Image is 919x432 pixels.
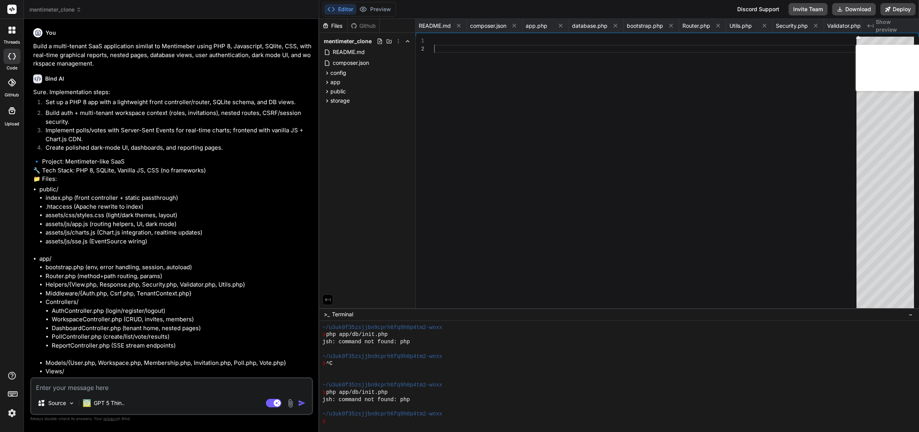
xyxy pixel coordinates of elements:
span: privacy [103,416,117,421]
li: bootstrap.php (env, error handling, session, autoload) [46,263,311,272]
li: index.php (front controller + static passthrough) [46,194,311,202]
li: assets/js/charts.js (Chart.js integration, realtime updates) [46,228,311,237]
span: ~/u3uk0f35zsjjbn9cprh6fq9h0p4tm2-wnxx [322,353,442,360]
li: assets/js/sse.js (EventSource wiring) [46,237,311,246]
button: Editor [324,4,356,15]
div: Files [319,22,347,30]
span: database.php [572,22,608,30]
li: Build auth + multi-tenant workspace context (roles, invitations), nested routes, CSRF/session sec... [39,109,311,126]
span: ❯ [322,331,326,338]
li: AuthController.php (login/register/logout) [52,307,311,316]
li: Models/{User.php, Workspace.php, Membership.php, Invitation.php, Poll.php, Vote.php} [46,359,311,368]
div: 1 [416,37,424,45]
button: Preview [356,4,394,15]
p: GPT 5 Thin.. [94,399,125,407]
li: Controllers/ [46,298,311,359]
span: Show preview [876,18,913,34]
li: WorkspaceController.php (CRUD, invites, members) [52,315,311,324]
p: Source [48,399,66,407]
span: bootstrap.php [627,22,663,30]
label: Upload [5,121,19,127]
button: Download [832,3,876,15]
span: composer.json [470,22,506,30]
span: php app/db/init.php [326,331,388,338]
span: app.php [526,22,547,30]
span: ❯ [322,389,326,396]
li: Implement polls/votes with Server-Sent Events for real-time charts; frontend with vanilla JS + Ch... [39,126,311,143]
span: README.md [419,22,451,30]
span: jsh: command not found: php [322,338,410,346]
p: Sure. Implementation steps: [33,88,311,97]
li: public/ [39,185,311,255]
li: .htaccess (Apache rewrite to index) [46,202,311,211]
h6: You [46,29,56,37]
li: assets/js/app.js (routing helpers, UI, dark mode) [46,220,311,229]
li: Create polished dark-mode UI, dashboards, and reporting pages. [39,143,311,154]
span: ^C [326,360,333,367]
div: 2 [416,45,424,53]
li: Helpers/{View.php, Response.php, Security.php, Validator.php, Utils.php} [46,280,311,289]
span: − [909,310,913,318]
span: ~/u3uk0f35zsjjbn9cprh6fq9h0p4tm2-wnxx [322,324,442,331]
span: Validator.php [827,22,861,30]
span: ❯ [322,418,326,425]
div: Discord Support [733,3,784,15]
li: Views/ [46,367,311,428]
span: composer.json [332,58,370,67]
span: Terminal [332,310,353,318]
img: attachment [286,399,295,408]
p: 🔹 Project: Mentimeter-like SaaS 🔧 Tech Stack: PHP 8, SQLite, Vanilla JS, CSS (no frameworks) 📁 Fi... [33,157,311,184]
label: GitHub [5,92,19,98]
span: Utils.php [729,22,752,30]
span: php app/db/init.php [326,389,388,396]
p: Always double-check its answers. Your in Bind [30,415,313,422]
li: Router.php (method+path routing, params) [46,272,311,281]
li: Middleware/{Auth.php, Csrf.php, TenantContext.php} [46,289,311,298]
span: ~/u3uk0f35zsjjbn9cprh6fq9h0p4tm2-wnxx [322,410,442,418]
img: icon [298,399,306,407]
button: − [907,308,914,321]
span: config [330,69,346,77]
span: README.md [332,47,366,57]
li: assets/css/styles.css (light/dark themes, layout) [46,211,311,220]
li: layouts/{base.php, dashboard.php} [52,376,311,385]
li: Set up a PHP 8 app with a lightweight front controller/router, SQLite schema, and DB views. [39,98,311,109]
span: ~/u3uk0f35zsjjbn9cprh6fq9h0p4tm2-wnxx [322,381,442,389]
label: threads [3,39,20,46]
span: ❯ [322,360,326,367]
div: Github [348,22,379,30]
li: PollController.php (create/list/vote/results) [52,332,311,341]
label: code [7,65,17,71]
img: Pick Models [68,400,75,407]
span: public [330,88,346,95]
button: Deploy [880,3,916,15]
span: mentimeter_clone [324,37,372,45]
li: DashboardController.php (tenant home, nested pages) [52,324,311,333]
button: Invite Team [789,3,828,15]
span: storage [330,97,350,105]
span: Router.php [682,22,710,30]
h6: Bind AI [45,75,64,83]
span: mentimeter_clone [29,6,81,13]
img: GPT 5 Thinking Medium [83,399,91,407]
span: jsh: command not found: php [322,396,410,403]
span: Security.php [776,22,808,30]
li: ReportController.php (SSE stream endpoints) [52,341,311,350]
p: Build a multi-tenant SaaS application similat to Mentimeber using PHP 8, Javascript, SQlite, CSS,... [33,42,311,68]
img: settings [5,407,19,420]
span: >_ [324,310,330,318]
span: app [330,78,340,86]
